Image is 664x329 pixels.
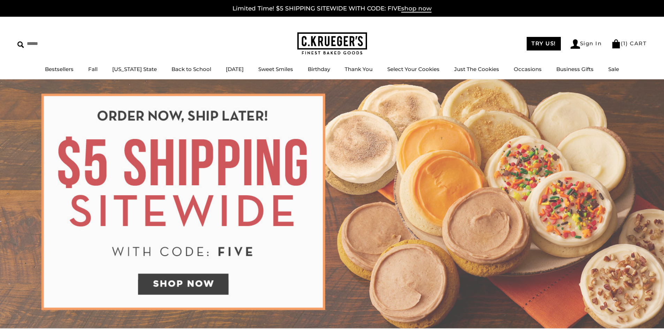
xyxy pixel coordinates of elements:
[571,39,580,49] img: Account
[226,66,244,72] a: [DATE]
[232,5,432,13] a: Limited Time! $5 SHIPPING SITEWIDE WITH CODE: FIVEshop now
[345,66,373,72] a: Thank You
[88,66,98,72] a: Fall
[401,5,432,13] span: shop now
[514,66,542,72] a: Occasions
[556,66,594,72] a: Business Gifts
[611,39,621,48] img: Bag
[45,66,74,72] a: Bestsellers
[308,66,330,72] a: Birthday
[17,38,100,49] input: Search
[454,66,499,72] a: Just The Cookies
[571,39,602,49] a: Sign In
[611,40,647,47] a: (1) CART
[387,66,440,72] a: Select Your Cookies
[608,66,619,72] a: Sale
[623,40,626,47] span: 1
[17,41,24,48] img: Search
[297,32,367,55] img: C.KRUEGER'S
[527,37,561,50] a: TRY US!
[258,66,293,72] a: Sweet Smiles
[171,66,211,72] a: Back to School
[112,66,157,72] a: [US_STATE] State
